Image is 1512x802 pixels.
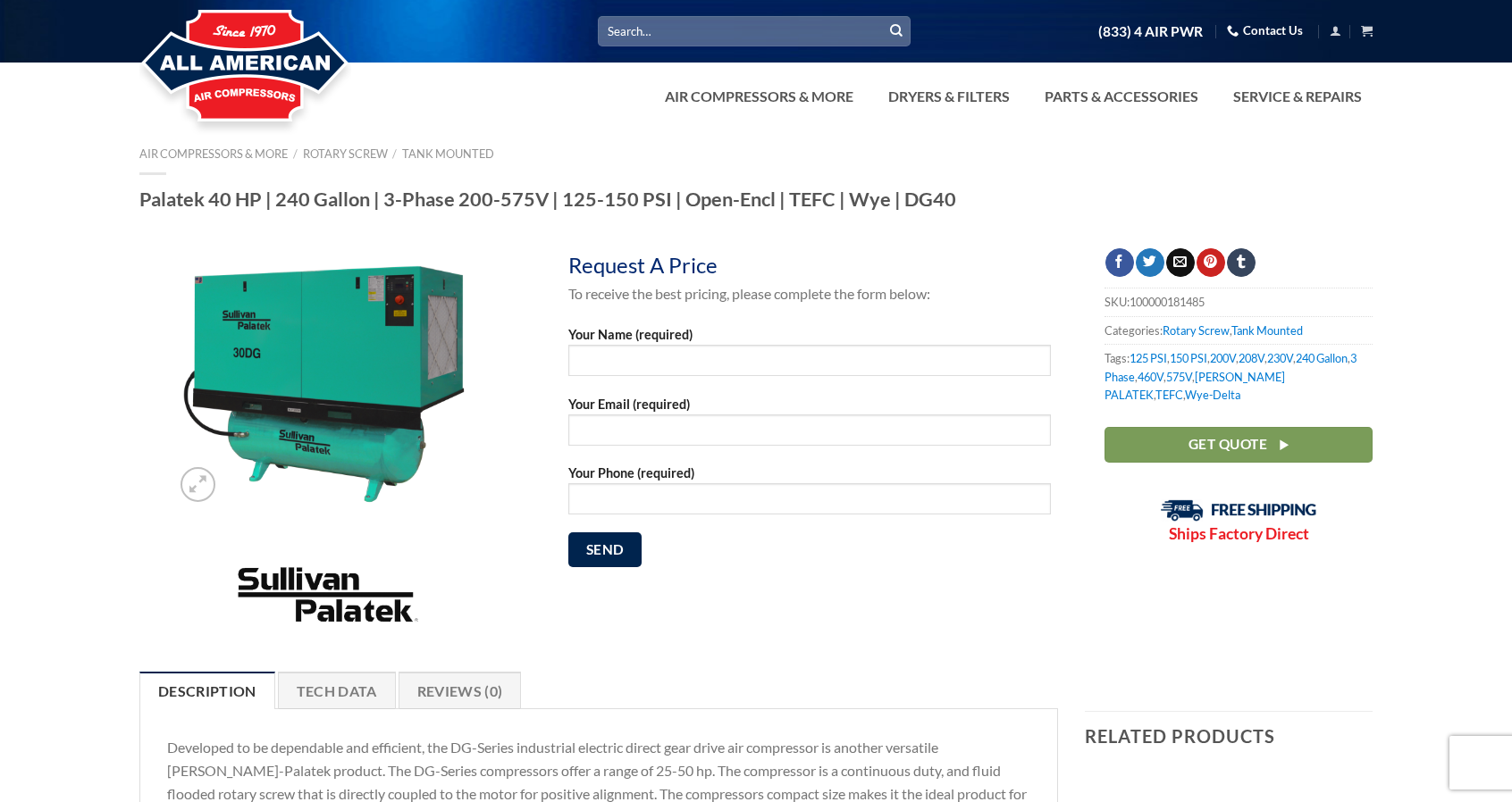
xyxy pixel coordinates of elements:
input: Send [568,532,642,567]
h3: Related products [1085,712,1373,760]
a: 200V [1210,351,1236,365]
a: 240 Gallon [1296,351,1348,365]
a: Contact Us [1227,17,1303,45]
h1: Palatek 40 HP | 240 Gallon | 3-Phase 200-575V | 125-150 PSI | Open-Encl | TEFC | Wye | DG40 [139,187,1373,212]
span: Get Quote [1189,433,1267,455]
a: 230V [1267,351,1293,365]
a: Dryers & Filters [878,79,1021,114]
span: Tags: , , , , , , , , , , , [1105,344,1373,408]
a: Service & Repairs [1222,79,1373,114]
img: Sullivan-Palatek [233,560,421,631]
a: Email to a Friend [1166,248,1194,277]
input: Your Phone (required) [568,483,1051,514]
a: Pin on Pinterest [1197,248,1224,277]
span: SKU: [1105,288,1373,315]
a: Description [139,672,275,709]
a: Share on Facebook [1105,248,1133,277]
a: Air Compressors & More [654,79,864,114]
form: Contact form [568,324,1051,581]
a: Tech Data [278,672,396,709]
a: Login [1330,20,1341,42]
span: 100000181485 [1130,295,1205,309]
a: Parts & Accessories [1034,79,1209,114]
span: / [392,146,397,161]
a: Rotary Screw [1163,323,1230,338]
input: Search… [598,16,911,46]
p: To receive the best pricing, please complete the form below: [568,282,1051,305]
a: [PERSON_NAME] PALATEK [1105,370,1285,402]
label: Your Email (required) [568,394,1051,458]
button: Submit [883,18,910,45]
a: 3 Phase [1105,351,1357,383]
input: Your Email (required) [568,414,1051,446]
a: Wye-Delta [1185,388,1240,402]
a: Share on Twitter [1136,248,1163,277]
a: Air Compressors & More [139,146,288,161]
a: 208V [1239,351,1264,365]
a: 150 PSI [1170,351,1207,365]
img: Palatek 40 HP | 240 Gallon | 3-Phase 200-575V | 125-150 PSI | Open-Encl | TEFC | Wye | DG40 [172,248,482,511]
a: 575V [1166,370,1192,384]
a: Reviews (0) [399,672,522,709]
div: Request A Price [568,248,754,282]
label: Your Name (required) [568,324,1051,388]
input: Your Name (required) [568,345,1051,376]
img: Free Shipping [1161,499,1317,522]
span: Categories: , [1105,316,1373,344]
a: Share on Tumblr [1227,248,1255,277]
label: Your Phone (required) [568,463,1051,527]
a: 125 PSI [1130,351,1167,365]
a: Get Quote [1105,427,1373,462]
a: (833) 4 AIR PWR [1098,16,1203,47]
a: TEFC [1155,388,1183,402]
a: 460V [1138,370,1163,384]
a: Rotary Screw [303,146,388,161]
strong: Ships Factory Direct [1169,524,1309,543]
a: Tank Mounted [402,146,494,161]
a: Tank Mounted [1231,323,1303,338]
span: / [293,146,298,161]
